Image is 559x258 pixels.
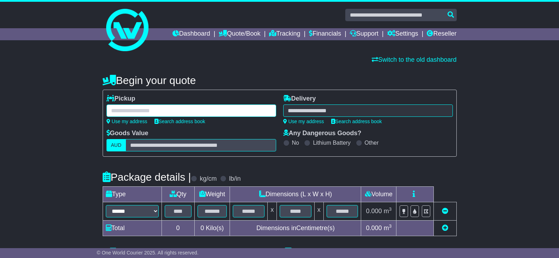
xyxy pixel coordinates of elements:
td: x [314,202,323,221]
sup: 3 [389,206,392,212]
td: Dimensions (L x W x H) [230,187,361,202]
a: Switch to the old dashboard [372,56,456,63]
a: Add new item [442,224,448,232]
label: Other [365,139,379,146]
h4: Begin your quote [103,74,457,86]
a: Settings [387,28,418,40]
td: Kilo(s) [194,221,230,236]
a: Tracking [269,28,300,40]
label: kg/cm [200,175,217,183]
label: No [292,139,299,146]
a: Reseller [427,28,456,40]
a: Quote/Book [219,28,260,40]
td: Dimensions in Centimetre(s) [230,221,361,236]
a: Remove this item [442,208,448,215]
a: Financials [309,28,341,40]
h4: Package details | [103,171,191,183]
span: © One World Courier 2025. All rights reserved. [97,250,199,256]
span: 0.000 [366,208,382,215]
td: Weight [194,187,230,202]
td: x [268,202,277,221]
a: Search address book [331,119,382,124]
td: Total [103,221,162,236]
label: Any Dangerous Goods? [283,130,361,137]
a: Dashboard [172,28,210,40]
span: m [384,224,392,232]
span: 0.000 [366,224,382,232]
td: Type [103,187,162,202]
a: Use my address [283,119,324,124]
a: Support [350,28,378,40]
td: Volume [361,187,396,202]
label: Pickup [107,95,135,103]
label: Lithium Battery [313,139,351,146]
label: lb/in [229,175,241,183]
a: Search address book [154,119,205,124]
td: Qty [162,187,194,202]
sup: 3 [389,223,392,229]
span: 0 [200,224,204,232]
label: Delivery [283,95,316,103]
a: Use my address [107,119,147,124]
label: AUD [107,139,126,151]
label: Goods Value [107,130,148,137]
td: 0 [162,221,194,236]
span: m [384,208,392,215]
